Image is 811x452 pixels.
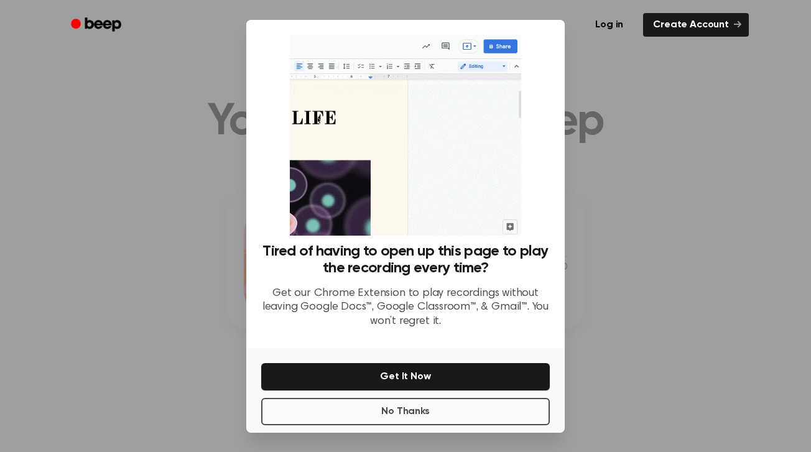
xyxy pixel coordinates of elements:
p: Get our Chrome Extension to play recordings without leaving Google Docs™, Google Classroom™, & Gm... [261,287,550,329]
a: Log in [583,11,636,39]
img: Beep extension in action [290,35,521,236]
button: Get It Now [261,363,550,390]
button: No Thanks [261,398,550,425]
h3: Tired of having to open up this page to play the recording every time? [261,243,550,277]
a: Create Account [643,13,749,37]
a: Beep [62,13,132,37]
